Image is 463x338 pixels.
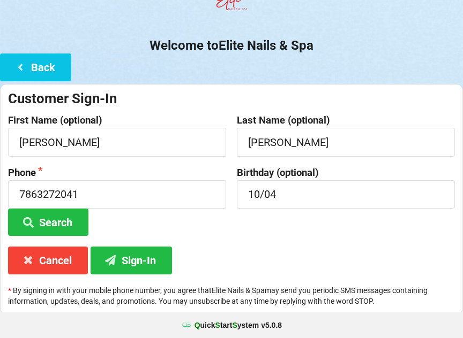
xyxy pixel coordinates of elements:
label: Last Name (optional) [237,115,455,126]
span: Q [195,321,200,329]
p: By signing in with your mobile phone number, you agree that Elite Nails & Spa may send you period... [8,285,455,306]
label: First Name (optional) [8,115,226,126]
input: Last Name [237,128,455,156]
label: Birthday (optional) [237,167,455,178]
span: S [232,321,237,329]
img: favicon.ico [181,320,192,331]
input: 1234567890 [8,180,226,209]
span: S [215,321,220,329]
div: Customer Sign-In [8,90,455,107]
b: uick tart ystem v 5.0.8 [195,320,282,331]
input: MM/DD [237,180,455,209]
button: Search [8,209,88,236]
button: Cancel [8,247,88,274]
input: First Name [8,128,226,156]
label: Phone [8,167,226,178]
button: Sign-In [91,247,172,274]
